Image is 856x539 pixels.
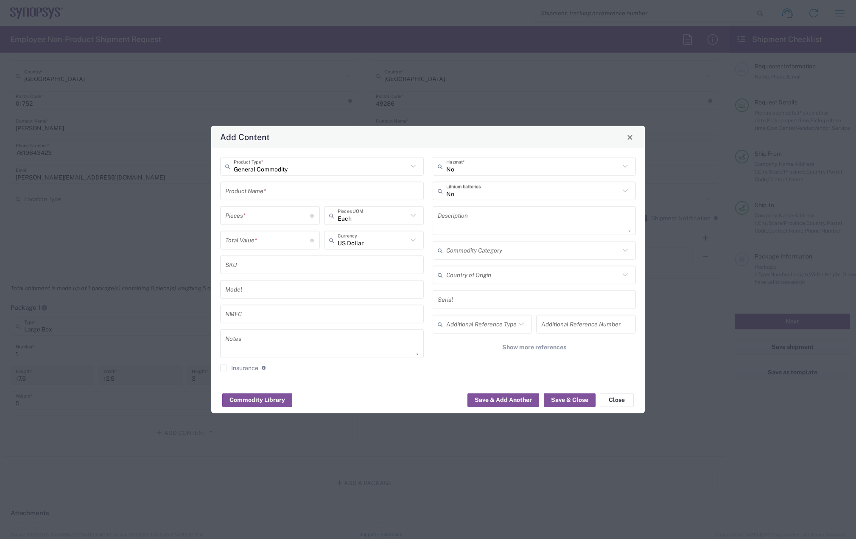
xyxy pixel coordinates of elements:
h4: Add Content [220,131,270,143]
label: Insurance [220,365,258,371]
button: Save & Close [544,393,596,407]
button: Close [624,131,636,143]
button: Commodity Library [222,393,292,407]
span: Show more references [502,343,566,351]
button: Close [600,393,634,407]
button: Save & Add Another [467,393,539,407]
